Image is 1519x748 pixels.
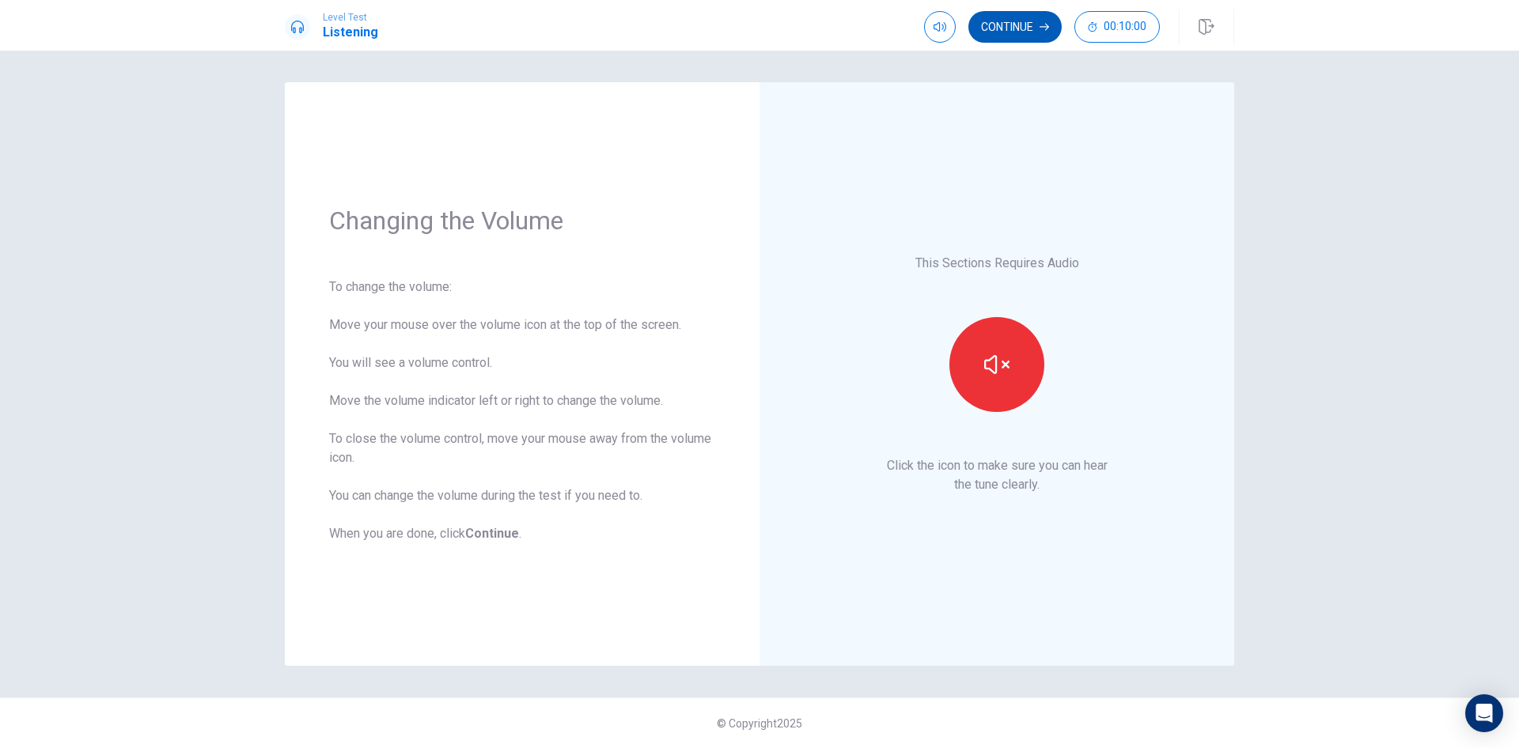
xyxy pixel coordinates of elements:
[1104,21,1146,33] span: 00:10:00
[887,456,1108,494] p: Click the icon to make sure you can hear the tune clearly.
[1074,11,1160,43] button: 00:10:00
[329,278,715,543] div: To change the volume: Move your mouse over the volume icon at the top of the screen. You will see...
[968,11,1062,43] button: Continue
[323,12,378,23] span: Level Test
[717,717,802,730] span: © Copyright 2025
[915,254,1079,273] p: This Sections Requires Audio
[323,23,378,42] h1: Listening
[1465,694,1503,732] div: Open Intercom Messenger
[329,205,715,236] h1: Changing the Volume
[465,526,519,541] b: Continue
